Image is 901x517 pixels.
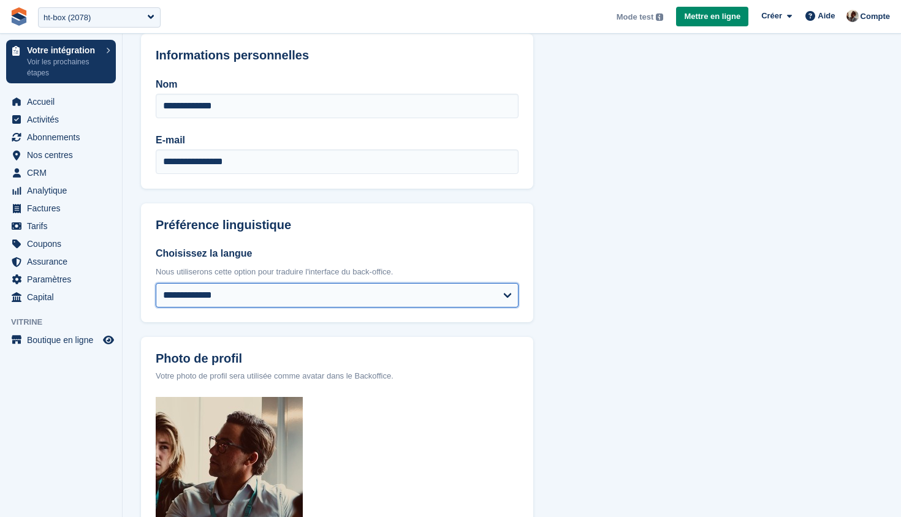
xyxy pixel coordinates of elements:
div: Nous utiliserons cette option pour traduire l'interface du back-office. [156,266,519,278]
span: Coupons [27,235,101,252]
a: menu [6,331,116,349]
span: Paramètres [27,271,101,288]
a: menu [6,235,116,252]
a: Mettre en ligne [676,7,748,27]
div: Votre photo de profil sera utilisée comme avatar dans le Backoffice. [156,370,519,382]
span: CRM [27,164,101,181]
span: Aide [818,10,835,22]
a: menu [6,217,116,235]
a: menu [6,271,116,288]
a: menu [6,182,116,199]
p: Votre intégration [27,46,100,55]
a: menu [6,129,116,146]
h2: Préférence linguistique [156,218,519,232]
label: Nom [156,77,519,92]
a: menu [6,253,116,270]
span: Compte [861,10,890,23]
span: Vitrine [11,316,122,328]
span: Factures [27,200,101,217]
img: stora-icon-8386f47178a22dfd0bd8f6a31ec36ba5ce8667c1dd55bd0f319d3a0aa187defe.svg [10,7,28,26]
img: icon-info-grey-7440780725fd019a000dd9b08b2336e03edf1995a4989e88bcd33f0948082b44.svg [656,13,663,21]
span: Capital [27,289,101,306]
a: menu [6,111,116,128]
a: menu [6,146,116,164]
span: Mettre en ligne [684,10,740,23]
img: Patrick Blanc [846,10,859,22]
a: menu [6,164,116,181]
span: Boutique en ligne [27,331,101,349]
span: Assurance [27,253,101,270]
a: menu [6,93,116,110]
p: Voir les prochaines étapes [27,56,100,78]
span: Nos centres [27,146,101,164]
a: Votre intégration Voir les prochaines étapes [6,40,116,83]
span: Tarifs [27,217,101,235]
span: Créer [761,10,782,22]
h2: Informations personnelles [156,48,519,62]
label: Choisissez la langue [156,246,519,261]
a: menu [6,200,116,217]
span: Mode test [617,11,654,23]
a: menu [6,289,116,306]
a: Boutique d'aperçu [101,333,116,347]
span: Abonnements [27,129,101,146]
span: Activités [27,111,101,128]
span: Accueil [27,93,101,110]
label: E-mail [156,133,519,148]
span: Analytique [27,182,101,199]
label: Photo de profil [156,352,519,366]
div: ht-box (2078) [44,12,91,24]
